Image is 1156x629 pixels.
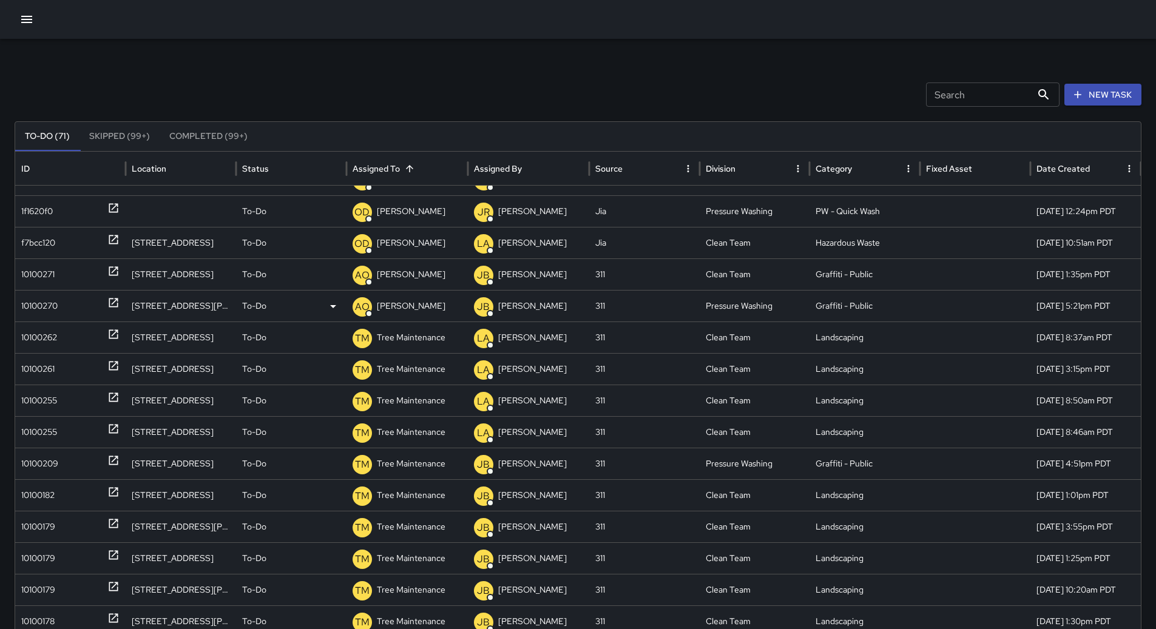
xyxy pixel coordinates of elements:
div: 10100209 [21,448,58,479]
div: 1f1620f0 [21,196,53,227]
div: 165 Grove Street [126,227,236,258]
p: Tree Maintenance [377,448,445,479]
p: AO [355,300,370,314]
p: To-Do [242,480,266,511]
p: LA [477,426,490,440]
p: OD [354,237,370,251]
div: Clean Team [700,385,810,416]
div: 9/30/2025, 12:24pm PDT [1030,195,1141,227]
div: 66 Grove Street [126,448,236,479]
div: Clean Team [700,227,810,258]
div: 10100179 [21,543,55,574]
div: 311 [589,542,700,574]
p: JB [477,300,490,314]
p: [PERSON_NAME] [498,354,567,385]
div: Assigned To [353,163,400,174]
p: LA [477,394,490,409]
p: TM [355,552,370,567]
p: [PERSON_NAME] [498,385,567,416]
p: Tree Maintenance [377,480,445,511]
div: Landscaping [810,574,920,605]
p: AO [355,268,370,283]
div: 785 Golden Gate Avenue [126,258,236,290]
div: 9/5/2025, 8:46am PDT [1030,416,1141,448]
div: Status [242,163,269,174]
p: TM [355,426,370,440]
div: Landscaping [810,479,920,511]
p: [PERSON_NAME] [498,227,567,258]
p: To-Do [242,322,266,353]
div: ID [21,163,30,174]
div: f7bcc120 [21,227,55,258]
button: New Task [1064,84,1141,106]
p: To-Do [242,574,266,605]
p: [PERSON_NAME] [377,291,445,321]
div: Landscaping [810,542,920,574]
div: 311 [589,574,700,605]
p: LA [477,237,490,251]
div: 90 McAllister Street [126,574,236,605]
div: 311 [589,416,700,448]
div: 18 10th Street [126,321,236,353]
div: 311 [589,353,700,385]
button: Sort [401,160,418,177]
p: [PERSON_NAME] [498,322,567,353]
div: 311 [589,290,700,321]
p: Tree Maintenance [377,511,445,542]
p: TM [355,457,370,472]
div: Landscaping [810,321,920,353]
p: [PERSON_NAME] [498,574,567,605]
div: Clean Team [700,511,810,542]
div: 10100179 [21,511,55,542]
button: Date Created column menu [1121,160,1138,177]
p: [PERSON_NAME] [498,448,567,479]
p: OD [354,205,370,220]
div: 10100182 [21,480,55,511]
p: [PERSON_NAME] [498,196,567,227]
div: 1670 Market Street [126,416,236,448]
button: Category column menu [900,160,917,177]
div: 10100262 [21,322,57,353]
p: To-Do [242,543,266,574]
div: 135 Van Ness Avenue [126,511,236,542]
div: Category [816,163,852,174]
p: Tree Maintenance [377,574,445,605]
button: Source column menu [680,160,697,177]
p: [PERSON_NAME] [377,259,445,290]
div: Assigned By [474,163,522,174]
p: TM [355,394,370,409]
p: To-Do [242,354,266,385]
p: Tree Maintenance [377,417,445,448]
button: To-Do (71) [15,122,79,151]
p: [PERSON_NAME] [377,196,445,227]
div: Source [595,163,623,174]
div: Landscaping [810,385,920,416]
p: Tree Maintenance [377,322,445,353]
p: To-Do [242,511,266,542]
div: 10100270 [21,291,58,321]
p: To-Do [242,291,266,321]
button: Completed (99+) [160,122,257,151]
p: [PERSON_NAME] [498,543,567,574]
button: Skipped (99+) [79,122,160,151]
div: 311 [589,479,700,511]
div: Clean Team [700,542,810,574]
p: Tree Maintenance [377,354,445,385]
div: 10100255 [21,417,57,448]
div: Fixed Asset [926,163,972,174]
div: 9/15/2025, 3:15pm PDT [1030,353,1141,385]
p: TM [355,331,370,346]
p: To-Do [242,417,266,448]
div: Landscaping [810,353,920,385]
div: Clean Team [700,574,810,605]
div: Graffiti - Public [810,448,920,479]
p: LA [477,363,490,377]
p: To-Do [242,448,266,479]
div: Jia [589,227,700,258]
div: Location [132,163,166,174]
div: 311 [589,385,700,416]
p: [PERSON_NAME] [498,259,567,290]
div: Pressure Washing [700,448,810,479]
p: JB [477,584,490,598]
div: Graffiti - Public [810,290,920,321]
